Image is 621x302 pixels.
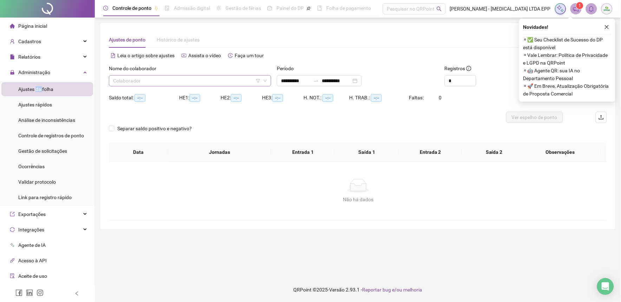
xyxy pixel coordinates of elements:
[18,86,53,92] span: Ajustes da folha
[277,65,298,72] label: Período
[109,143,168,162] th: Data
[329,287,345,293] span: Versão
[307,6,311,11] span: pushpin
[371,94,382,102] span: --:--
[18,179,56,185] span: Validar protocolo
[189,94,200,102] span: --:--
[168,143,271,162] th: Jornadas
[157,37,200,42] span: Histórico de ajustes
[117,196,599,203] div: Não há dados
[95,277,621,302] footer: QRPoint © 2025 - 2.93.1 -
[18,227,44,232] span: Integrações
[165,6,170,11] span: file-done
[18,211,46,217] span: Exportações
[228,53,233,58] span: history
[18,70,50,75] span: Administração
[37,289,44,296] span: instagram
[109,37,145,42] span: Ajustes de ponto
[18,39,41,44] span: Cadastros
[235,53,264,58] span: Faça um tour
[604,25,609,29] span: close
[326,5,371,11] span: Folha de pagamento
[520,143,601,162] th: Observações
[10,54,15,59] span: file
[263,79,267,83] span: down
[256,79,260,83] span: filter
[216,6,221,11] span: sun
[437,6,442,12] span: search
[18,133,84,138] span: Controle de registros de ponto
[399,143,463,162] th: Entrada 2
[466,66,471,71] span: info-circle
[18,54,40,60] span: Relatórios
[349,94,409,102] div: H. TRAB.:
[262,94,303,102] div: HE 3:
[18,102,52,107] span: Ajustes rápidos
[362,287,423,293] span: Reportar bug e/ou melhoria
[557,5,564,13] img: sparkle-icon.fc2bf0ac1784a2077858766a79e2daf3.svg
[74,291,79,296] span: left
[15,289,22,296] span: facebook
[599,114,604,120] span: upload
[18,195,72,200] span: Link para registro rápido
[506,112,563,123] button: Ver espelho de ponto
[10,227,15,232] span: sync
[462,143,526,162] th: Saída 2
[271,143,335,162] th: Entrada 1
[18,242,46,248] span: Agente de IA
[111,53,116,58] span: file-text
[10,274,15,278] span: audit
[272,94,283,102] span: --:--
[10,70,15,75] span: lock
[174,5,210,11] span: Admissão digital
[523,51,611,67] span: ⚬ Vale Lembrar: Política de Privacidade e LGPD na QRPoint
[221,94,262,102] div: HE 2:
[276,5,304,11] span: Painel do DP
[576,2,583,9] sup: 1
[18,117,75,123] span: Análise de inconsistências
[225,5,261,11] span: Gestão de férias
[523,82,611,98] span: ⚬ 🚀 Em Breve, Atualização Obrigatória de Proposta Comercial
[179,94,221,102] div: HE 1:
[313,78,319,84] span: swap-right
[597,278,614,295] div: Open Intercom Messenger
[10,258,15,263] span: api
[525,148,595,156] span: Observações
[523,67,611,82] span: ⚬ 🤖 Agente QR: sua IA no Departamento Pessoal
[267,6,272,11] span: dashboard
[523,36,611,51] span: ⚬ ✅ Seu Checklist de Sucesso do DP está disponível
[109,94,179,102] div: Saldo total:
[135,94,145,102] span: --:--
[445,65,471,72] span: Registros
[18,258,47,263] span: Acesso à API
[317,6,322,11] span: book
[573,6,579,12] span: notification
[523,23,549,31] span: Novidades !
[10,39,15,44] span: user-add
[10,212,15,217] span: export
[450,5,551,13] span: [PERSON_NAME] - [MEDICAL_DATA] LTDA EPP
[109,65,161,72] label: Nome do colaborador
[313,78,319,84] span: to
[303,94,349,102] div: H. NOT.:
[602,4,612,14] img: 23465
[18,148,67,154] span: Gestão de solicitações
[154,6,158,11] span: pushpin
[10,24,15,28] span: home
[182,53,187,58] span: youtube
[579,3,581,8] span: 1
[18,23,47,29] span: Página inicial
[588,6,595,12] span: bell
[322,94,333,102] span: --:--
[18,273,47,279] span: Aceite de uso
[117,53,175,58] span: Leia o artigo sobre ajustes
[335,143,399,162] th: Saída 1
[188,53,221,58] span: Assista o vídeo
[439,95,442,100] span: 0
[18,164,45,169] span: Ocorrências
[112,5,151,11] span: Controle de ponto
[26,289,33,296] span: linkedin
[103,6,108,11] span: clock-circle
[231,94,242,102] span: --:--
[115,125,195,132] span: Separar saldo positivo e negativo?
